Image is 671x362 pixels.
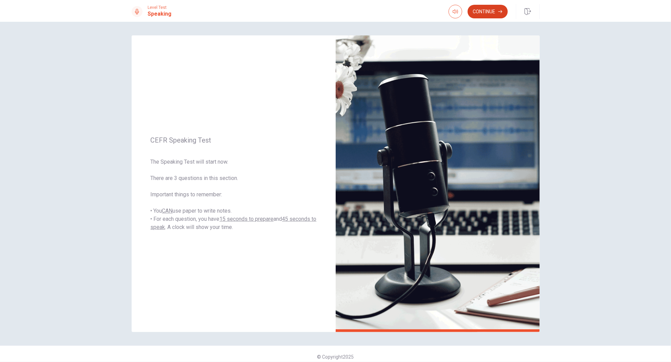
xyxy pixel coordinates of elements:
[336,35,540,332] img: speaking intro
[468,5,508,18] button: Continue
[148,10,172,18] h1: Speaking
[317,354,354,360] span: © Copyright 2025
[151,158,317,231] span: The Speaking Test will start now. There are 3 questions in this section. Important things to reme...
[151,136,317,144] span: CEFR Speaking Test
[162,208,173,214] u: CAN
[148,5,172,10] span: Level Test
[220,216,274,222] u: 15 seconds to prepare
